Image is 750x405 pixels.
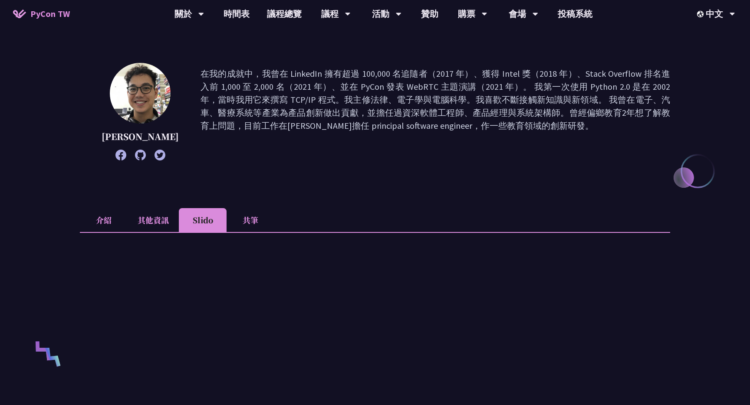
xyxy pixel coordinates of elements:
li: 介紹 [80,208,128,232]
img: Milo Chen [110,63,171,124]
p: 在我的成就中，我曾在 LinkedIn 擁有超過 100,000 名追隨者（2017 年）、獲得 Intel 獎（2018 年）、Stack Overflow 排名進入前 1,000 至 2,0... [201,67,670,156]
li: 其他資訊 [128,208,179,232]
li: Slido [179,208,227,232]
img: Home icon of PyCon TW 2025 [13,10,26,18]
p: [PERSON_NAME] [102,130,179,143]
li: 共筆 [227,208,274,232]
span: PyCon TW [30,7,70,20]
a: PyCon TW [4,3,79,25]
img: Locale Icon [697,11,706,17]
